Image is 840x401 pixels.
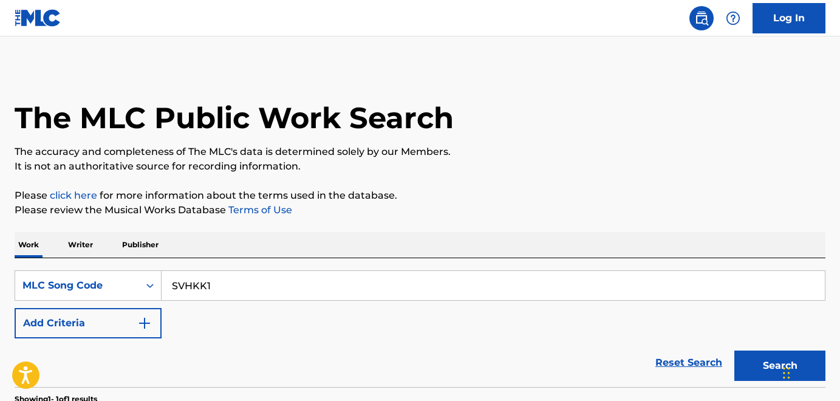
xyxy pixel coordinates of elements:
iframe: Resource Center [806,242,840,340]
div: Drag [783,355,790,391]
p: Publisher [118,232,162,258]
div: MLC Song Code [22,278,132,293]
a: Terms of Use [226,204,292,216]
p: Please for more information about the terms used in the database. [15,188,825,203]
p: It is not an authoritative source for recording information. [15,159,825,174]
iframe: Chat Widget [779,343,840,401]
a: Log In [753,3,825,33]
p: Work [15,232,43,258]
h1: The MLC Public Work Search [15,100,454,136]
a: Reset Search [649,349,728,376]
div: Help [721,6,745,30]
a: Public Search [689,6,714,30]
p: Writer [64,232,97,258]
form: Search Form [15,270,825,387]
a: click here [50,190,97,201]
img: help [726,11,740,26]
button: Search [734,351,825,381]
button: Add Criteria [15,308,162,338]
img: 9d2ae6d4665cec9f34b9.svg [137,316,152,331]
img: MLC Logo [15,9,61,27]
img: search [694,11,709,26]
p: Please review the Musical Works Database [15,203,825,218]
p: The accuracy and completeness of The MLC's data is determined solely by our Members. [15,145,825,159]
